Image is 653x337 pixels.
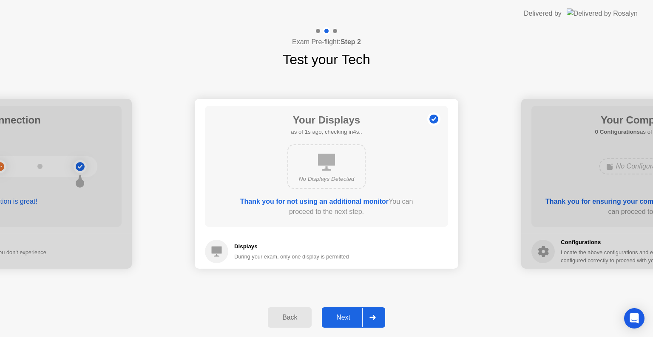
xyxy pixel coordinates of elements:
b: Thank you for not using an additional monitor [240,198,389,205]
div: Next [324,314,362,321]
div: No Displays Detected [295,175,358,183]
img: Delivered by Rosalyn [567,8,638,18]
div: Back [270,314,309,321]
button: Next [322,307,385,328]
h5: Displays [234,242,349,251]
div: Delivered by [524,8,562,19]
h4: Exam Pre-flight: [292,37,361,47]
b: Step 2 [341,38,361,45]
div: Open Intercom Messenger [624,308,644,329]
button: Back [268,307,312,328]
div: You can proceed to the next step. [229,197,424,217]
div: During your exam, only one display is permitted [234,253,349,261]
h1: Test your Tech [283,49,370,70]
h1: Your Displays [291,112,362,128]
h5: as of 1s ago, checking in4s.. [291,128,362,136]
